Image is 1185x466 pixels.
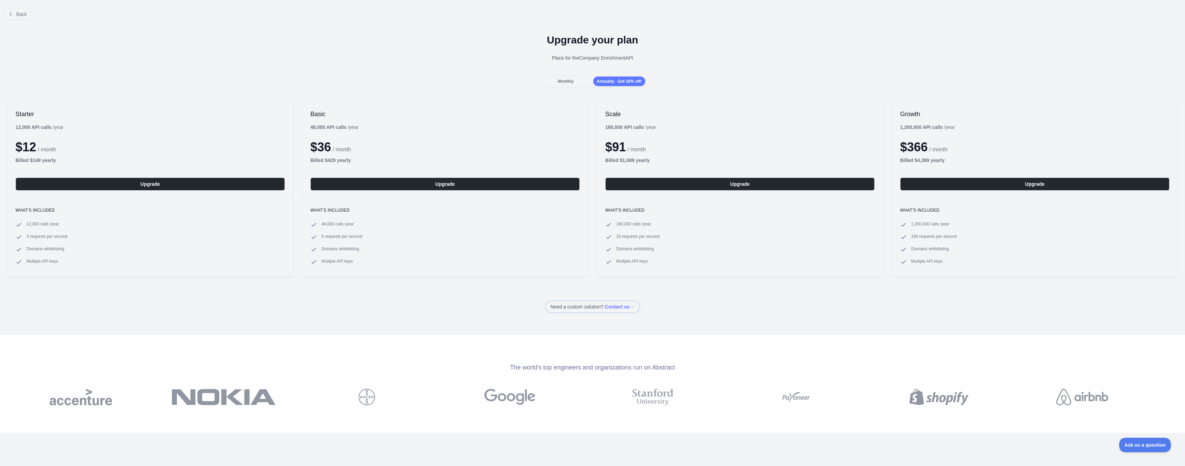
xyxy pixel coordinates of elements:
[605,140,626,154] span: $ 91
[605,124,656,131] div: / year
[605,110,875,118] h2: Scale
[605,124,644,130] b: 180,000 API calls
[310,110,580,118] h2: Basic
[1119,438,1171,452] iframe: Toggle Customer Support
